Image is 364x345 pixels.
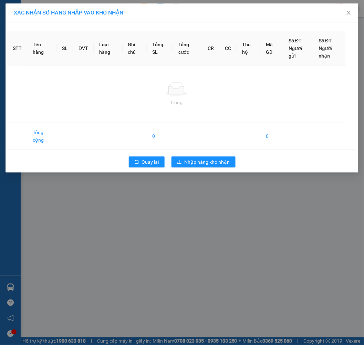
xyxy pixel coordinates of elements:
[56,31,73,65] th: SL
[339,3,358,23] button: Close
[202,31,220,65] th: CR
[319,45,333,59] span: Người nhận
[220,31,237,65] th: CC
[177,160,182,165] span: download
[171,156,236,168] button: downloadNhập hàng kho nhận
[134,160,139,165] span: rollback
[27,31,56,65] th: Tên hàng
[13,99,340,106] div: Trống
[73,31,94,65] th: ĐVT
[94,31,122,65] th: Loại hàng
[346,10,352,16] span: close
[261,31,283,65] th: Mã GD
[237,31,261,65] th: Thu hộ
[123,31,147,65] th: Ghi chú
[142,158,159,166] span: Quay lại
[27,123,56,150] td: Tổng cộng
[289,38,302,43] span: Số ĐT
[289,45,303,59] span: Người gửi
[261,123,283,150] td: 0
[185,158,230,166] span: Nhập hàng kho nhận
[129,156,165,168] button: rollbackQuay lại
[147,31,173,65] th: Tổng SL
[147,123,173,150] td: 0
[7,31,27,65] th: STT
[319,38,332,43] span: Số ĐT
[173,31,202,65] th: Tổng cước
[14,9,123,16] span: XÁC NHẬN SỐ HÀNG NHẬP VÀO KHO NHẬN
